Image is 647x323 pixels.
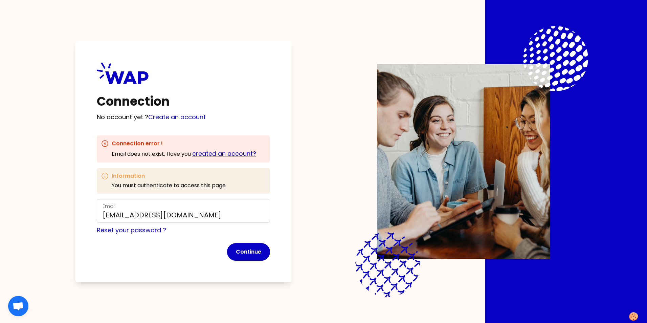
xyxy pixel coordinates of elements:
[192,149,256,158] a: created an account?
[112,181,226,190] p: You must authenticate to access this page
[103,203,115,210] label: Email
[377,64,550,259] img: Description
[97,226,166,234] a: Reset your password ?
[112,149,256,158] div: Email does not exist . Have you
[8,296,28,316] div: Open chat
[112,139,256,148] h3: Connection error !
[97,112,270,122] p: No account yet ?
[227,243,270,261] button: Continue
[112,172,226,180] h3: Information
[97,95,270,108] h1: Connection
[148,113,206,121] a: Create an account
